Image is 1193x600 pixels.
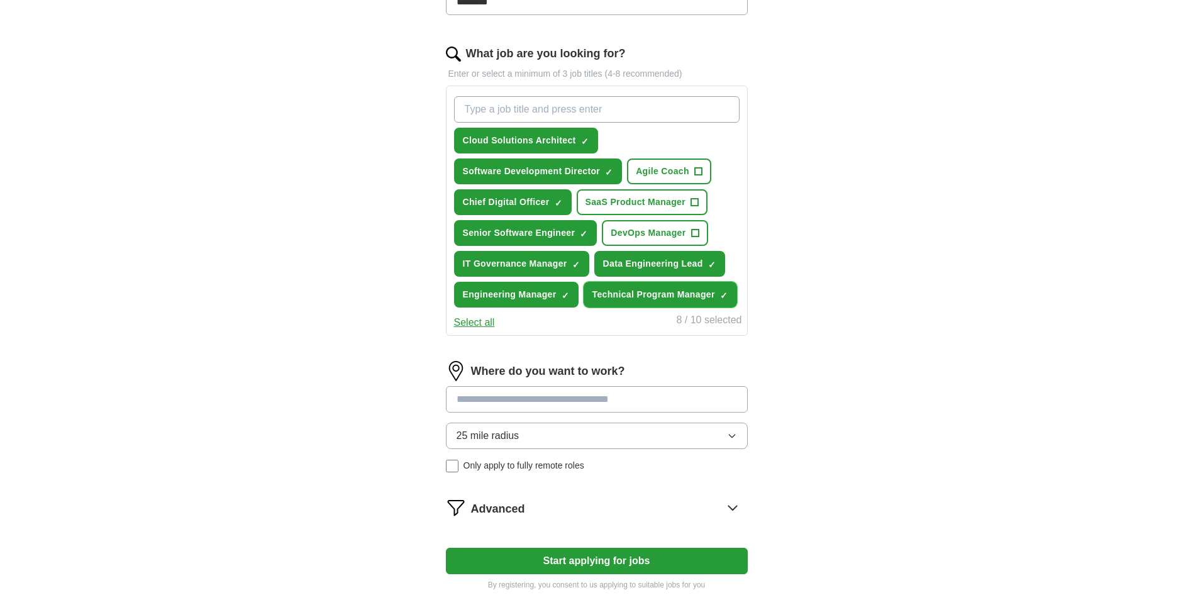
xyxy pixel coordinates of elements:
[463,196,550,209] span: Chief Digital Officer
[636,165,689,178] span: Agile Coach
[446,361,466,381] img: location.png
[581,136,589,147] span: ✓
[708,260,716,270] span: ✓
[463,257,567,270] span: IT Governance Manager
[471,501,525,518] span: Advanced
[603,257,703,270] span: Data Engineering Lead
[463,288,557,301] span: Engineering Manager
[446,67,748,81] p: Enter or select a minimum of 3 job titles (4-8 recommended)
[627,158,711,184] button: Agile Coach
[572,260,580,270] span: ✓
[454,189,572,215] button: Chief Digital Officer✓
[457,428,519,443] span: 25 mile radius
[592,288,715,301] span: Technical Program Manager
[446,548,748,574] button: Start applying for jobs
[463,165,601,178] span: Software Development Director
[555,198,562,208] span: ✓
[466,45,626,62] label: What job are you looking for?
[454,282,579,308] button: Engineering Manager✓
[463,226,575,240] span: Senior Software Engineer
[584,282,737,308] button: Technical Program Manager✓
[454,315,495,330] button: Select all
[471,363,625,380] label: Where do you want to work?
[446,460,458,472] input: Only apply to fully remote roles
[446,47,461,62] img: search.png
[676,313,741,330] div: 8 / 10 selected
[580,229,587,239] span: ✓
[463,459,584,472] span: Only apply to fully remote roles
[454,220,597,246] button: Senior Software Engineer✓
[454,158,623,184] button: Software Development Director✓
[605,167,613,177] span: ✓
[585,196,686,209] span: SaaS Product Manager
[454,96,740,123] input: Type a job title and press enter
[594,251,725,277] button: Data Engineering Lead✓
[446,497,466,518] img: filter
[454,128,598,153] button: Cloud Solutions Architect✓
[446,423,748,449] button: 25 mile radius
[454,251,589,277] button: IT Governance Manager✓
[602,220,707,246] button: DevOps Manager
[577,189,708,215] button: SaaS Product Manager
[720,291,728,301] span: ✓
[562,291,569,301] span: ✓
[446,579,748,591] p: By registering, you consent to us applying to suitable jobs for you
[611,226,685,240] span: DevOps Manager
[463,134,576,147] span: Cloud Solutions Architect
